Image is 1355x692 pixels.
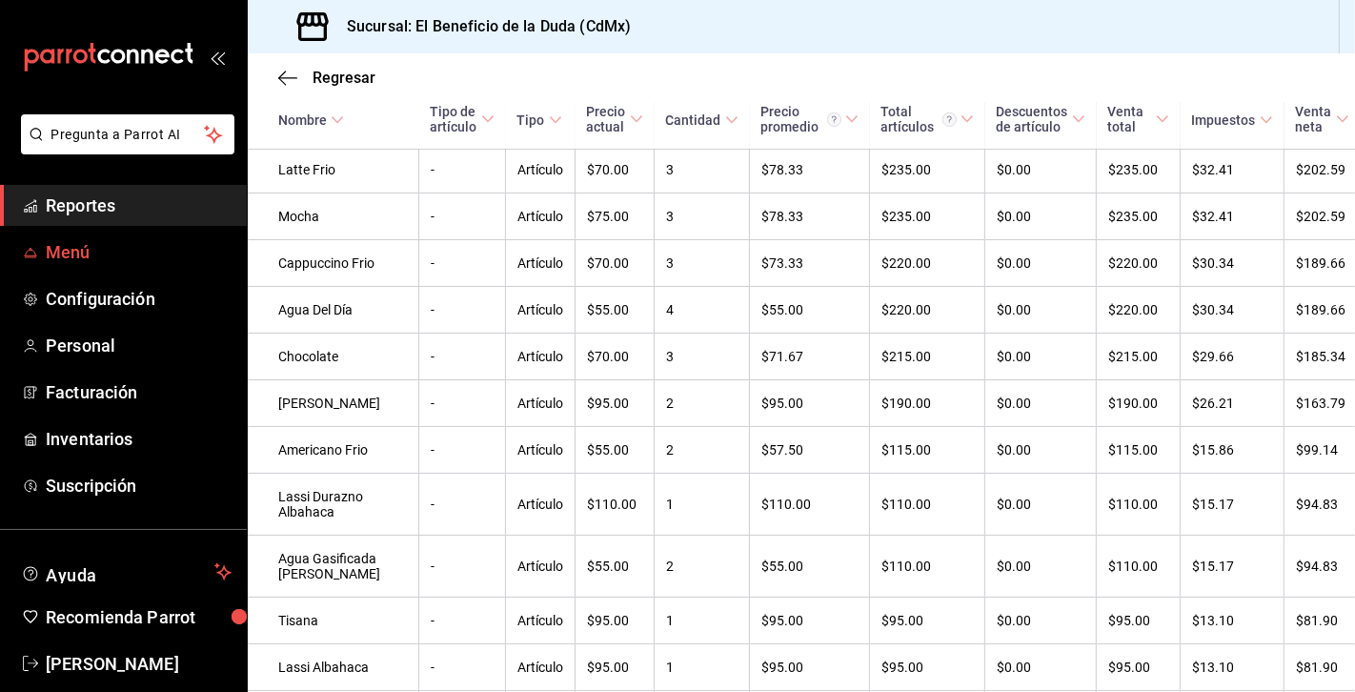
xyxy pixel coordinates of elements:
span: Venta neta [1296,104,1349,134]
td: $215.00 [870,334,985,380]
td: Artículo [506,334,576,380]
td: $110.00 [1097,474,1181,536]
td: Artículo [506,240,576,287]
td: - [419,380,506,427]
td: $190.00 [1097,380,1181,427]
span: Pregunta a Parrot AI [51,125,205,145]
div: Cantidad [666,112,721,128]
td: Artículo [506,598,576,644]
td: 2 [655,427,750,474]
td: 3 [655,147,750,193]
span: Impuestos [1192,112,1273,128]
td: $55.00 [576,536,655,598]
td: $95.00 [750,644,870,691]
div: Impuestos [1192,112,1256,128]
td: $73.33 [750,240,870,287]
td: $220.00 [870,240,985,287]
td: $30.34 [1181,287,1284,334]
div: Venta total [1108,104,1152,134]
td: $0.00 [985,334,1097,380]
span: Ayuda [46,560,207,583]
td: - [419,474,506,536]
span: Precio actual [587,104,643,134]
td: $235.00 [1097,193,1181,240]
td: $30.34 [1181,240,1284,287]
td: $220.00 [1097,240,1181,287]
td: Artículo [506,427,576,474]
td: 3 [655,240,750,287]
td: Artículo [506,287,576,334]
td: - [419,536,506,598]
a: Pregunta a Parrot AI [13,138,234,158]
div: Total artículos [881,104,957,134]
td: $55.00 [576,287,655,334]
td: Artículo [506,193,576,240]
td: - [419,427,506,474]
td: Lassi Albahaca [248,644,419,691]
td: $0.00 [985,598,1097,644]
td: $220.00 [870,287,985,334]
td: - [419,287,506,334]
td: $0.00 [985,644,1097,691]
td: - [419,598,506,644]
td: Agua Del Día [248,287,419,334]
td: $0.00 [985,536,1097,598]
span: [PERSON_NAME] [46,651,232,677]
td: $55.00 [750,536,870,598]
div: Tipo de artículo [431,104,477,134]
td: $15.17 [1181,474,1284,536]
svg: Precio promedio = Total artículos / cantidad [827,112,841,127]
td: $215.00 [1097,334,1181,380]
td: $110.00 [576,474,655,536]
td: $70.00 [576,240,655,287]
td: $70.00 [576,334,655,380]
td: $0.00 [985,193,1097,240]
td: $0.00 [985,474,1097,536]
td: Artículo [506,644,576,691]
td: $57.50 [750,427,870,474]
td: Latte Frio [248,147,419,193]
td: Artículo [506,536,576,598]
span: Precio promedio [761,104,859,134]
td: 4 [655,287,750,334]
span: Menú [46,239,232,265]
div: Precio promedio [761,104,841,134]
td: - [419,240,506,287]
td: - [419,334,506,380]
td: $78.33 [750,193,870,240]
td: $29.66 [1181,334,1284,380]
td: $0.00 [985,240,1097,287]
h3: Sucursal: El Beneficio de la Duda (CdMx) [332,15,631,38]
td: $110.00 [870,536,985,598]
td: $15.17 [1181,536,1284,598]
td: $0.00 [985,427,1097,474]
td: $110.00 [1097,536,1181,598]
td: $235.00 [870,193,985,240]
div: Tipo [517,112,545,128]
td: $95.00 [750,598,870,644]
span: Configuración [46,286,232,312]
td: $32.41 [1181,193,1284,240]
td: Agua Gasificada [PERSON_NAME] [248,536,419,598]
td: $190.00 [870,380,985,427]
td: $0.00 [985,380,1097,427]
span: Venta total [1108,104,1169,134]
td: 2 [655,536,750,598]
td: Mocha [248,193,419,240]
td: $95.00 [576,380,655,427]
td: Lassi Durazno Albahaca [248,474,419,536]
td: $95.00 [1097,598,1181,644]
td: Americano Frio [248,427,419,474]
td: $95.00 [576,644,655,691]
td: 1 [655,474,750,536]
td: 3 [655,193,750,240]
span: Total artículos [881,104,974,134]
td: Tisana [248,598,419,644]
td: $95.00 [870,598,985,644]
td: $13.10 [1181,598,1284,644]
button: Regresar [278,69,375,87]
td: $95.00 [1097,644,1181,691]
td: $115.00 [870,427,985,474]
span: Tipo de artículo [431,104,495,134]
div: Nombre [278,112,327,128]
